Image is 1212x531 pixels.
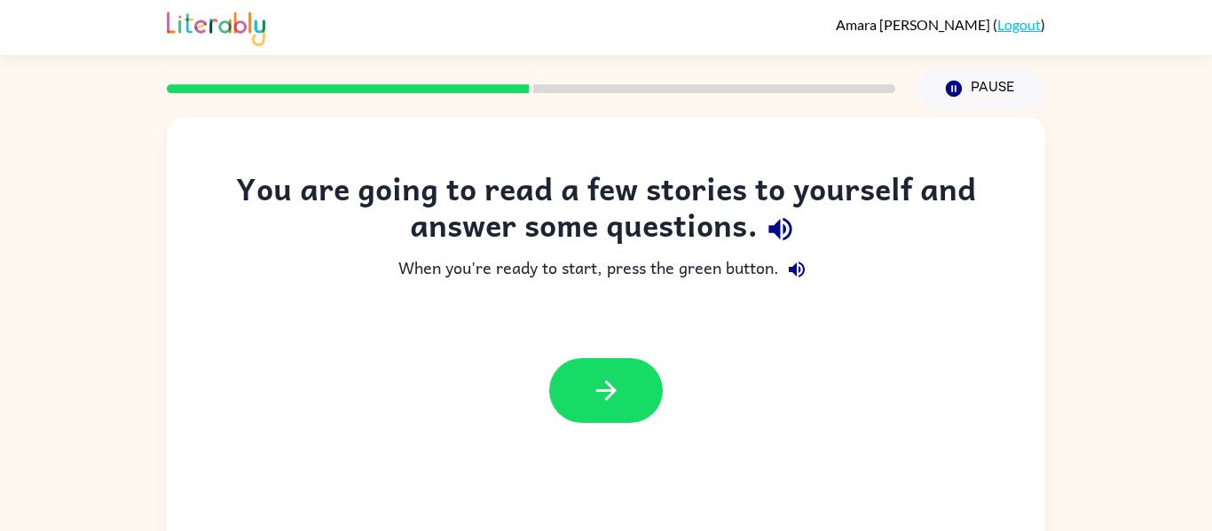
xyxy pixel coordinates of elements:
span: Amara [PERSON_NAME] [836,16,993,33]
div: When you're ready to start, press the green button. [202,252,1010,287]
a: Logout [997,16,1041,33]
img: Literably [167,7,265,46]
div: You are going to read a few stories to yourself and answer some questions. [202,170,1010,252]
button: Pause [917,68,1045,109]
div: ( ) [836,16,1045,33]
